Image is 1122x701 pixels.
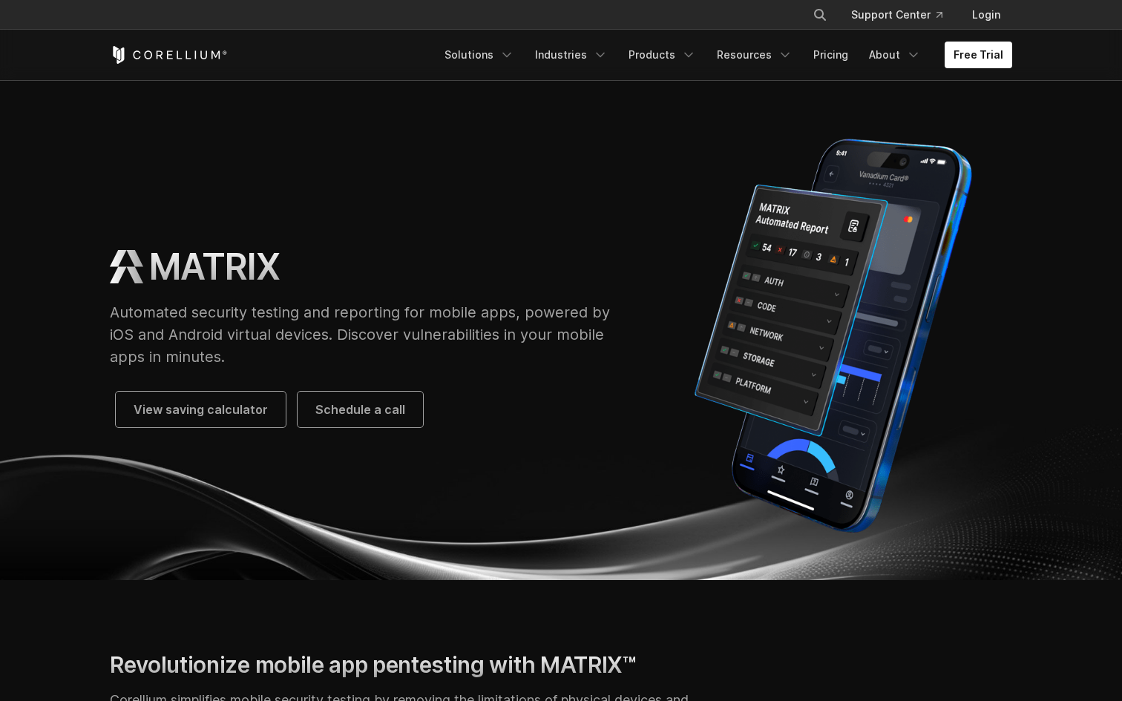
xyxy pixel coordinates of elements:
[110,46,228,64] a: Corellium Home
[807,1,833,28] button: Search
[945,42,1012,68] a: Free Trial
[804,42,857,68] a: Pricing
[795,1,1012,28] div: Navigation Menu
[960,1,1012,28] a: Login
[620,42,705,68] a: Products
[110,250,143,283] img: MATRIX Logo
[436,42,523,68] a: Solutions
[526,42,617,68] a: Industries
[110,301,624,368] p: Automated security testing and reporting for mobile apps, powered by iOS and Android virtual devi...
[436,42,1012,68] div: Navigation Menu
[315,401,405,418] span: Schedule a call
[149,245,280,289] h1: MATRIX
[860,42,930,68] a: About
[298,392,423,427] a: Schedule a call
[708,42,801,68] a: Resources
[839,1,954,28] a: Support Center
[654,128,1012,544] img: Corellium MATRIX automated report on iPhone showing app vulnerability test results across securit...
[116,392,286,427] a: View saving calculator
[134,401,268,418] span: View saving calculator
[110,651,701,679] h2: Revolutionize mobile app pentesting with MATRIX™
